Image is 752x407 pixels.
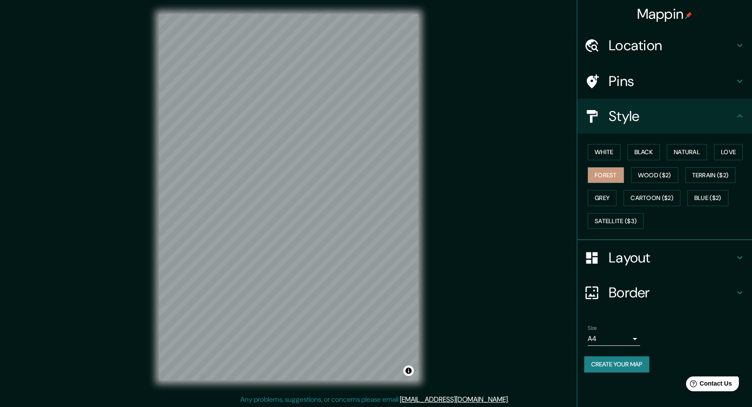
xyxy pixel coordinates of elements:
button: Black [627,144,660,160]
canvas: Map [159,14,418,380]
button: Create your map [584,356,649,373]
button: Toggle attribution [403,366,414,376]
h4: Style [609,107,735,125]
div: . [509,394,510,405]
button: Love [714,144,743,160]
p: Any problems, suggestions, or concerns please email . [240,394,509,405]
button: Terrain ($2) [685,167,736,183]
div: Pins [577,64,752,99]
div: Border [577,275,752,310]
img: pin-icon.png [685,12,692,19]
button: Satellite ($3) [588,213,644,229]
button: Cartoon ($2) [624,190,680,206]
div: . [510,394,512,405]
h4: Location [609,37,735,54]
div: Style [577,99,752,134]
a: [EMAIL_ADDRESS][DOMAIN_NAME] [400,395,508,404]
div: Location [577,28,752,63]
button: Natural [667,144,707,160]
button: Blue ($2) [687,190,728,206]
button: Forest [588,167,624,183]
button: Wood ($2) [631,167,678,183]
iframe: Help widget launcher [674,373,742,397]
h4: Border [609,284,735,301]
button: White [588,144,620,160]
h4: Layout [609,249,735,266]
h4: Mappin [637,5,693,23]
label: Size [588,324,597,332]
div: A4 [588,332,640,346]
div: Layout [577,240,752,275]
button: Grey [588,190,617,206]
h4: Pins [609,72,735,90]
